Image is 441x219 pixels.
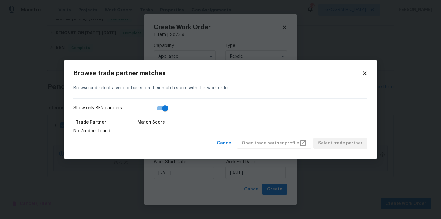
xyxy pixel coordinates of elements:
[138,119,165,125] span: Match Score
[73,128,168,134] div: No Vendors found
[76,119,106,125] span: Trade Partner
[73,105,122,111] span: Show only BRN partners
[214,138,235,149] button: Cancel
[73,78,367,99] div: Browse and select a vendor based on their match score with this work order.
[217,140,232,147] span: Cancel
[73,70,362,76] h2: Browse trade partner matches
